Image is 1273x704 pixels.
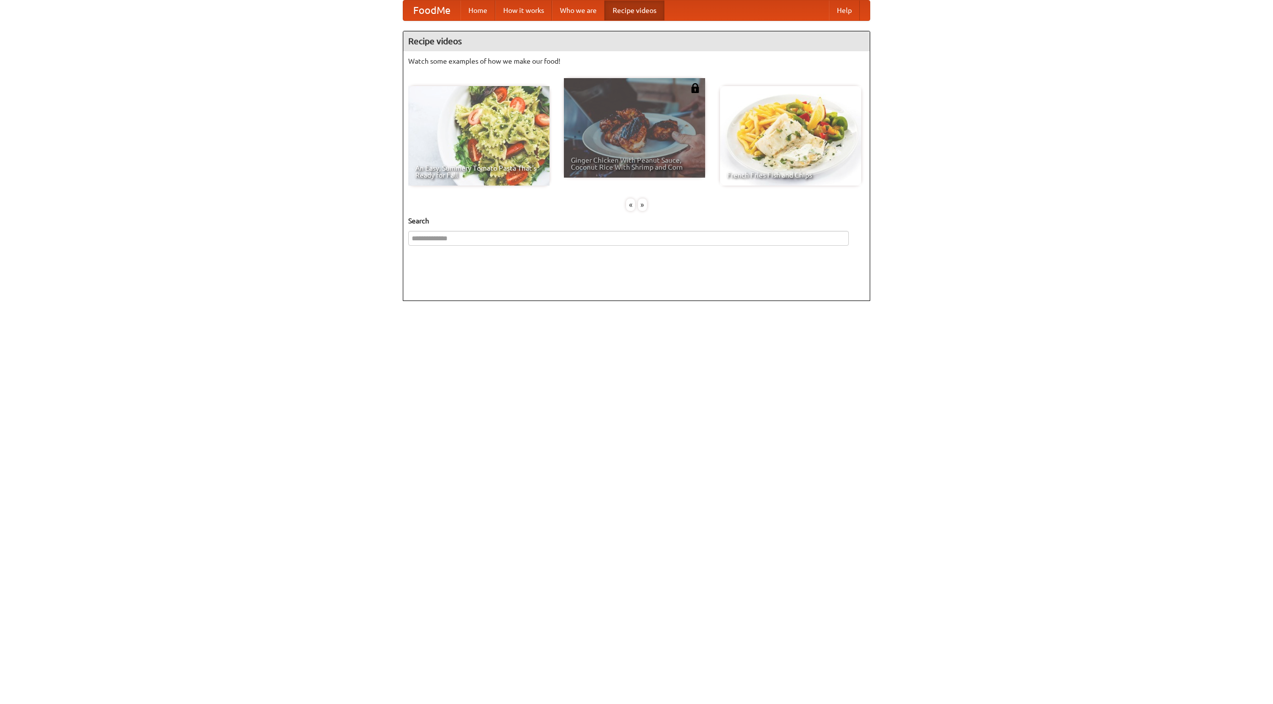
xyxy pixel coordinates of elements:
[460,0,495,20] a: Home
[403,31,870,51] h4: Recipe videos
[626,199,635,211] div: «
[415,165,543,179] span: An Easy, Summery Tomato Pasta That's Ready for Fall
[690,83,700,93] img: 483408.png
[552,0,605,20] a: Who we are
[829,0,860,20] a: Help
[720,86,861,186] a: French Fries Fish and Chips
[408,86,549,186] a: An Easy, Summery Tomato Pasta That's Ready for Fall
[727,172,854,179] span: French Fries Fish and Chips
[403,0,460,20] a: FoodMe
[605,0,664,20] a: Recipe videos
[408,56,865,66] p: Watch some examples of how we make our food!
[638,199,647,211] div: »
[495,0,552,20] a: How it works
[408,216,865,226] h5: Search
